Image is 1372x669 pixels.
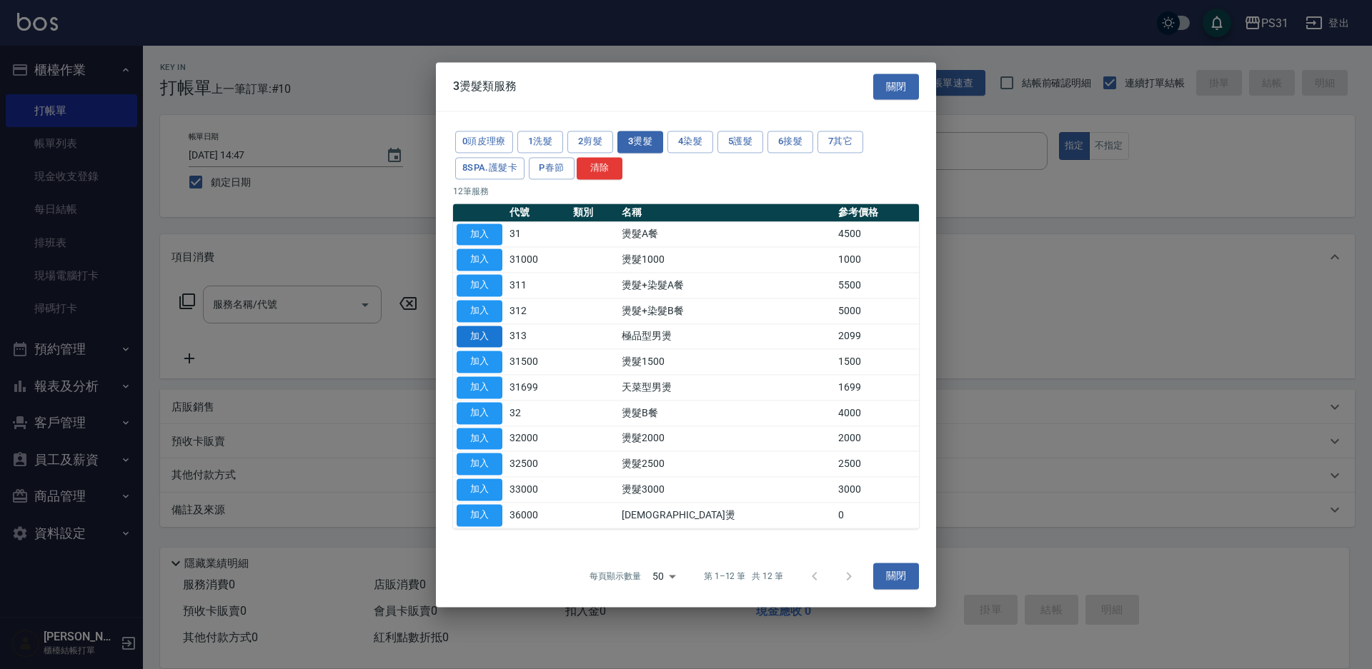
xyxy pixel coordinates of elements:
td: 燙髮1500 [618,349,835,375]
td: 燙髮2500 [618,451,835,477]
p: 第 1–12 筆 共 12 筆 [704,570,783,583]
td: 33000 [506,477,570,503]
th: 代號 [506,203,570,222]
td: [DEMOGRAPHIC_DATA]燙 [618,503,835,528]
td: 31699 [506,375,570,401]
td: 燙髮1000 [618,247,835,273]
td: 燙髮+染髮A餐 [618,273,835,298]
td: 32000 [506,426,570,451]
div: 50 [647,557,681,595]
td: 311 [506,273,570,298]
td: 燙髮+染髮B餐 [618,298,835,324]
button: 加入 [457,428,502,450]
td: 0 [835,503,919,528]
button: 清除 [577,157,622,179]
p: 12 筆服務 [453,185,919,198]
button: 加入 [457,376,502,398]
button: 4染髮 [667,131,713,153]
button: 3燙髮 [617,131,663,153]
span: 3燙髮類服務 [453,79,517,94]
button: P春節 [529,157,575,179]
td: 31000 [506,247,570,273]
button: 加入 [457,249,502,271]
td: 2099 [835,323,919,349]
td: 3000 [835,477,919,503]
button: 7其它 [817,131,863,153]
button: 關閉 [873,563,919,590]
td: 2000 [835,426,919,451]
button: 加入 [457,274,502,296]
button: 加入 [457,478,502,501]
td: 32 [506,401,570,426]
td: 313 [506,323,570,349]
td: 天菜型男燙 [618,375,835,401]
td: 36000 [506,503,570,528]
button: 加入 [457,504,502,526]
button: 5護髮 [717,131,763,153]
td: 燙髮3000 [618,477,835,503]
th: 類別 [570,203,618,222]
button: 1洗髮 [517,131,563,153]
button: 加入 [457,351,502,373]
td: 燙髮A餐 [618,221,835,247]
button: 加入 [457,223,502,246]
td: 1000 [835,247,919,273]
button: 關閉 [873,74,919,100]
td: 5500 [835,273,919,298]
td: 1500 [835,349,919,375]
td: 4500 [835,221,919,247]
th: 參考價格 [835,203,919,222]
p: 每頁顯示數量 [590,570,641,583]
td: 極品型男燙 [618,323,835,349]
button: 加入 [457,453,502,476]
button: 加入 [457,300,502,322]
td: 2500 [835,451,919,477]
td: 31500 [506,349,570,375]
th: 名稱 [618,203,835,222]
td: 32500 [506,451,570,477]
td: 31 [506,221,570,247]
td: 燙髮B餐 [618,401,835,426]
td: 5000 [835,298,919,324]
button: 8SPA.護髮卡 [455,157,525,179]
button: 加入 [457,402,502,424]
button: 2剪髮 [567,131,613,153]
td: 312 [506,298,570,324]
button: 6接髮 [767,131,813,153]
td: 1699 [835,375,919,401]
td: 燙髮2000 [618,426,835,451]
td: 4000 [835,401,919,426]
button: 0頭皮理療 [455,131,513,153]
button: 加入 [457,326,502,348]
